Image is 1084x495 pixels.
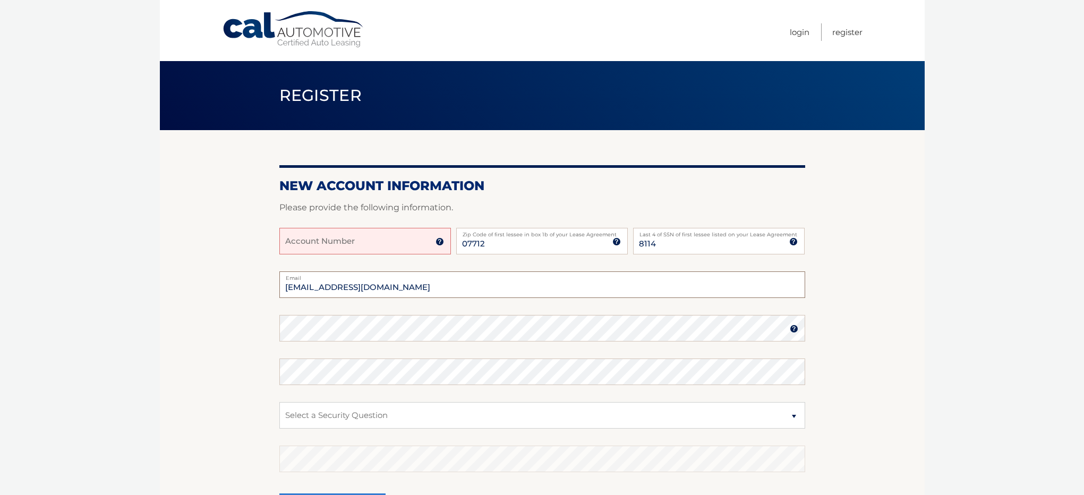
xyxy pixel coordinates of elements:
[436,237,444,246] img: tooltip.svg
[790,325,798,333] img: tooltip.svg
[456,228,628,236] label: Zip Code of first lessee in box 1b of your Lease Agreement
[279,271,805,280] label: Email
[279,86,362,105] span: Register
[279,228,451,254] input: Account Number
[222,11,365,48] a: Cal Automotive
[279,178,805,194] h2: New Account Information
[633,228,805,236] label: Last 4 of SSN of first lessee listed on your Lease Agreement
[279,200,805,215] p: Please provide the following information.
[790,23,809,41] a: Login
[456,228,628,254] input: Zip Code
[279,271,805,298] input: Email
[633,228,805,254] input: SSN or EIN (last 4 digits only)
[832,23,863,41] a: Register
[789,237,798,246] img: tooltip.svg
[612,237,621,246] img: tooltip.svg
